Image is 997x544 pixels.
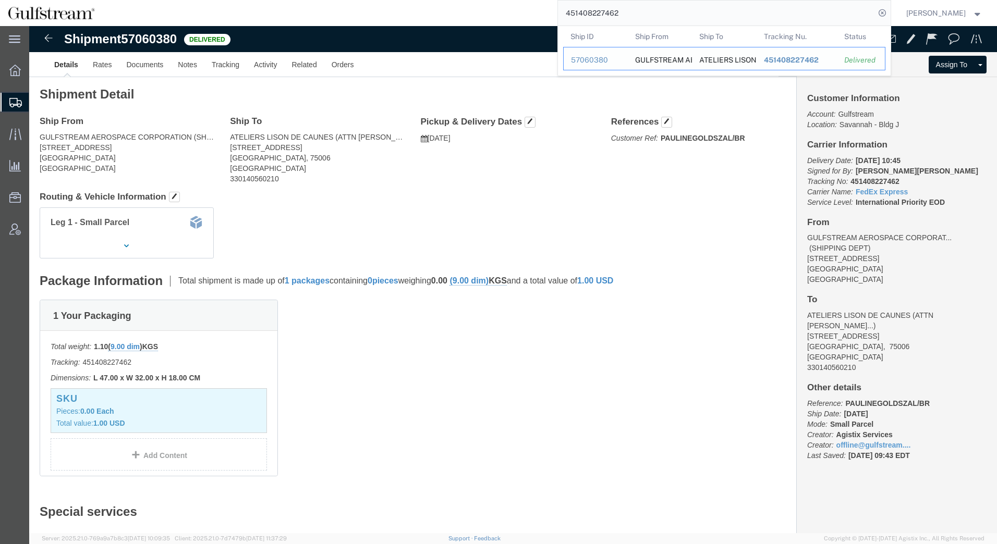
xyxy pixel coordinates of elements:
[563,26,628,47] th: Ship ID
[448,535,475,541] a: Support
[558,1,875,26] input: Search for shipment number, reference number
[906,7,983,19] button: [PERSON_NAME]
[563,26,891,76] table: Search Results
[474,535,501,541] a: Feedback
[844,55,878,66] div: Delivered
[627,26,692,47] th: Ship From
[246,535,287,541] span: [DATE] 11:37:29
[42,535,170,541] span: Server: 2025.21.0-769a9a7b8c3
[29,26,997,533] iframe: FS Legacy Container
[571,55,621,66] div: 57060380
[635,47,685,70] div: GULFSTREAM AEROSPACE CORPORATION
[699,47,749,70] div: ATELIERS LISON DE CAUNES
[7,5,95,21] img: logo
[128,535,170,541] span: [DATE] 10:09:35
[763,55,830,66] div: 451408227462
[824,534,984,543] span: Copyright © [DATE]-[DATE] Agistix Inc., All Rights Reserved
[763,56,818,64] span: 451408227462
[837,26,885,47] th: Status
[906,7,966,19] span: Kimberly Printup
[756,26,837,47] th: Tracking Nu.
[692,26,757,47] th: Ship To
[175,535,287,541] span: Client: 2025.21.0-7d7479b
